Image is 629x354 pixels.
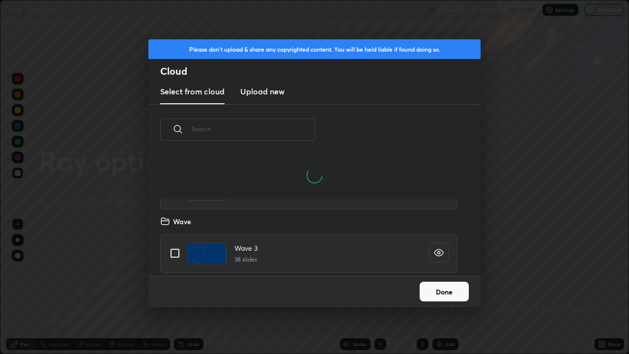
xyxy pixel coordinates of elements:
h3: Select from cloud [160,86,225,97]
h3: Upload new [240,86,285,97]
input: Search [192,108,315,150]
div: Please don't upload & share any copyrighted content. You will be held liable if found doing so. [148,39,481,59]
h4: Wave [173,216,191,227]
img: 1739387338F19WF4.pdf [187,179,227,201]
h5: 38 slides [234,255,257,264]
img: 173947692532QPJ9.pdf [187,243,227,265]
h2: Cloud [160,65,481,78]
h4: Wave 3 [234,243,257,253]
h5: 13 slides [234,192,279,201]
button: Done [420,282,469,301]
div: grid [148,199,469,276]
